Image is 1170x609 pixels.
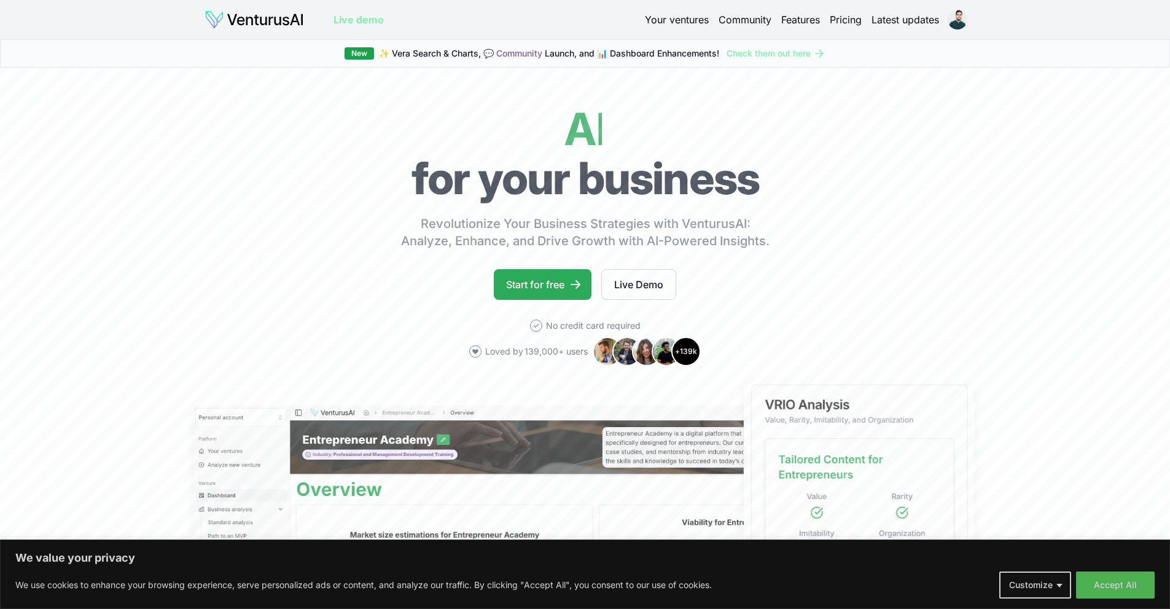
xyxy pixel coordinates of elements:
[632,337,661,366] img: Avatar 3
[15,551,1155,565] p: We value your privacy
[15,578,712,592] p: We use cookies to enhance your browsing experience, serve personalized ads or content, and analyz...
[830,12,862,27] a: Pricing
[494,269,591,300] a: Start for free
[719,12,771,27] a: Community
[1076,572,1155,599] button: Accept All
[948,10,967,29] img: ACg8ocLhyDQbhIsaj69yFwc1bIoMDr_itJFs6WFQjzMEnGgJOMhnJMU=s96-c
[781,12,820,27] a: Features
[379,47,719,60] span: ✨ Vera Search & Charts, 💬 Launch, and 📊 Dashboard Enhancements!
[593,337,622,366] img: Avatar 1
[612,337,642,366] img: Avatar 2
[999,572,1071,599] button: Customize
[727,47,825,60] a: Check them out here
[496,48,542,58] a: Community
[645,12,709,27] a: Your ventures
[205,10,304,29] img: logo
[872,12,939,27] a: Latest updates
[333,12,384,27] a: Live demo
[601,269,676,300] a: Live Demo
[652,337,681,366] img: Avatar 4
[345,47,374,60] div: New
